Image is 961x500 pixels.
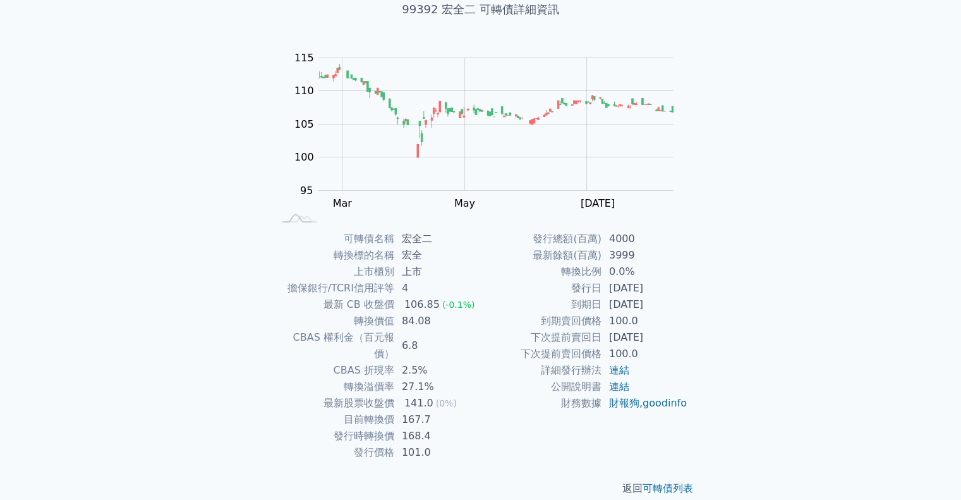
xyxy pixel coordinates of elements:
[394,329,481,362] td: 6.8
[481,231,601,247] td: 發行總額(百萬)
[394,379,481,395] td: 27.1%
[332,197,352,209] tspan: Mar
[394,313,481,329] td: 84.08
[601,296,688,313] td: [DATE]
[481,264,601,280] td: 轉換比例
[601,231,688,247] td: 4000
[300,184,313,196] tspan: 95
[402,296,442,313] div: 106.85
[402,395,436,412] div: 141.0
[601,247,688,264] td: 3999
[258,1,703,18] h1: 99392 宏全二 可轉債詳細資訊
[394,444,481,461] td: 101.0
[318,64,673,158] g: Series
[274,428,394,444] td: 發行時轉換價
[274,280,394,296] td: 擔保銀行/TCRI信用評等
[481,313,601,329] td: 到期賣回價格
[258,481,703,496] p: 返回
[394,264,481,280] td: 上市
[274,395,394,412] td: 最新股票收盤價
[481,362,601,379] td: 詳細發行辦法
[274,412,394,428] td: 目前轉換價
[643,482,693,494] a: 可轉債列表
[287,51,692,209] g: Chart
[601,329,688,346] td: [DATE]
[609,397,639,409] a: 財報狗
[274,247,394,264] td: 轉換標的名稱
[609,381,629,393] a: 連結
[274,329,394,362] td: CBAS 權利金（百元報價）
[601,313,688,329] td: 100.0
[454,197,475,209] tspan: May
[394,231,481,247] td: 宏全二
[274,379,394,395] td: 轉換溢價率
[294,51,314,63] tspan: 115
[898,439,961,500] iframe: Chat Widget
[394,247,481,264] td: 宏全
[609,364,629,376] a: 連結
[481,346,601,362] td: 下次提前賣回價格
[294,151,314,163] tspan: 100
[274,264,394,280] td: 上市櫃別
[394,412,481,428] td: 167.7
[436,398,457,408] span: (0%)
[274,313,394,329] td: 轉換價值
[601,280,688,296] td: [DATE]
[481,395,601,412] td: 財務數據
[442,300,475,310] span: (-0.1%)
[294,85,314,97] tspan: 110
[601,395,688,412] td: ,
[481,280,601,296] td: 發行日
[481,329,601,346] td: 下次提前賣回日
[601,346,688,362] td: 100.0
[274,296,394,313] td: 最新 CB 收盤價
[394,428,481,444] td: 168.4
[294,118,314,130] tspan: 105
[274,444,394,461] td: 發行價格
[274,362,394,379] td: CBAS 折現率
[481,247,601,264] td: 最新餘額(百萬)
[394,362,481,379] td: 2.5%
[643,397,687,409] a: goodinfo
[581,197,615,209] tspan: [DATE]
[394,280,481,296] td: 4
[274,231,394,247] td: 可轉債名稱
[481,379,601,395] td: 公開說明書
[601,264,688,280] td: 0.0%
[481,296,601,313] td: 到期日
